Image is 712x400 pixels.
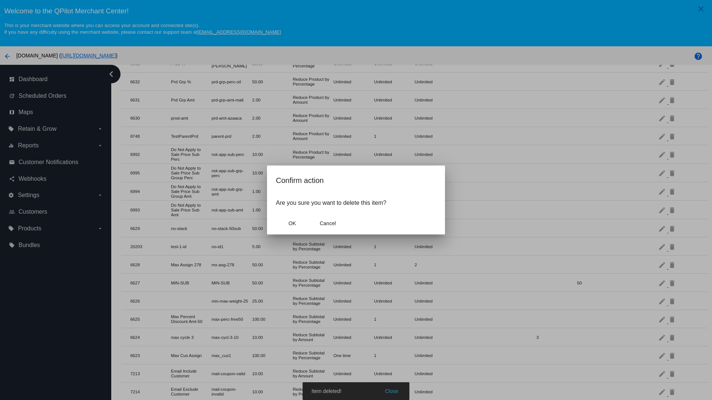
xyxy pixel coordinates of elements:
button: Close dialog [276,217,309,230]
h2: Confirm action [276,174,436,186]
span: OK [289,220,296,226]
button: Close dialog [311,217,344,230]
p: Are you sure you want to delete this item? [276,200,436,206]
span: Cancel [320,220,336,226]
